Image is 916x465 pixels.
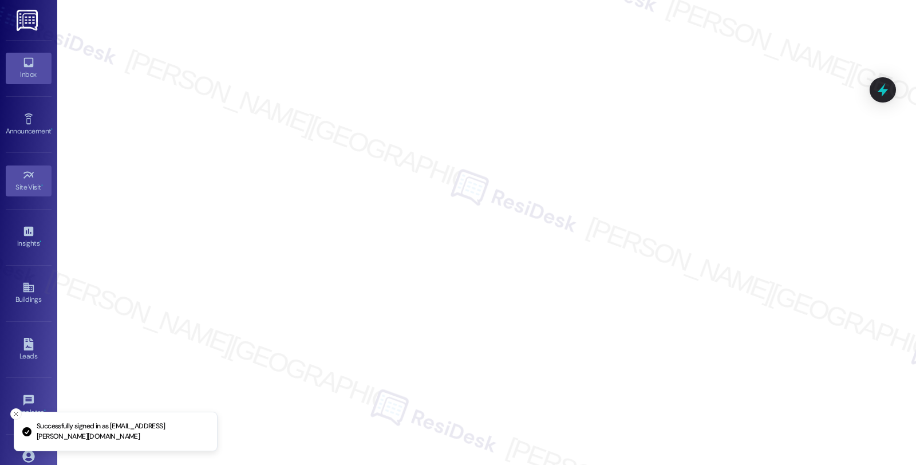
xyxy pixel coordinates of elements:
img: ResiDesk Logo [17,10,40,31]
span: • [41,182,43,190]
a: Buildings [6,278,52,309]
a: Templates • [6,391,52,421]
a: Leads [6,334,52,365]
a: Site Visit • [6,165,52,196]
span: • [51,125,53,133]
a: Insights • [6,222,52,253]
button: Close toast [10,408,22,420]
span: • [40,238,41,246]
p: Successfully signed in as [EMAIL_ADDRESS][PERSON_NAME][DOMAIN_NAME] [37,421,208,442]
a: Inbox [6,53,52,84]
